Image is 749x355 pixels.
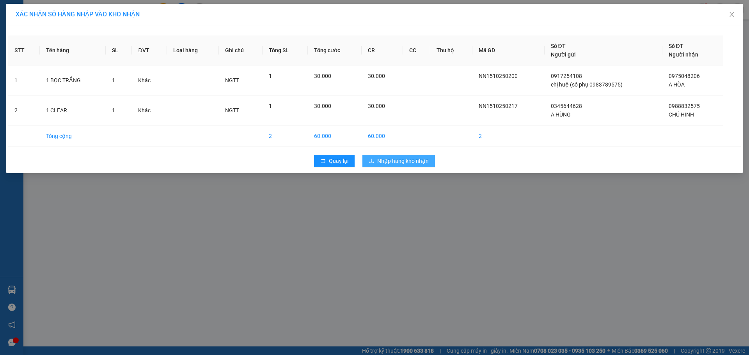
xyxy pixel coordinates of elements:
[314,103,331,109] span: 30.000
[16,11,140,18] span: XÁC NHẬN SỐ HÀNG NHẬP VÀO KHO NHẬN
[40,125,106,147] td: Tổng cộng
[479,73,518,79] span: NN1510250200
[362,155,435,167] button: downloadNhập hàng kho nhận
[368,73,385,79] span: 30.000
[669,103,700,109] span: 0988832575
[669,111,694,118] span: CHÚ HINH
[551,73,582,79] span: 0917254108
[263,35,308,65] th: Tổng SL
[430,35,472,65] th: Thu hộ
[308,125,362,147] td: 60.000
[106,35,132,65] th: SL
[472,35,545,65] th: Mã GD
[8,95,40,125] td: 2
[40,35,106,65] th: Tên hàng
[314,155,355,167] button: rollbackQuay lại
[369,158,374,164] span: download
[112,77,115,83] span: 1
[669,73,700,79] span: 0975048206
[551,51,576,58] span: Người gửi
[263,125,308,147] td: 2
[167,35,219,65] th: Loại hàng
[721,4,743,26] button: Close
[132,65,167,95] td: Khác
[551,81,623,88] span: chị huệ (số phụ 0983789575)
[314,73,331,79] span: 30.000
[362,35,403,65] th: CR
[132,95,167,125] td: Khác
[40,95,106,125] td: 1 CLEAR
[40,65,106,95] td: 1 BỌC TRẮNG
[472,125,545,147] td: 2
[669,81,685,88] span: A HÒA
[479,103,518,109] span: NN1510250217
[403,35,430,65] th: CC
[368,103,385,109] span: 30.000
[112,107,115,113] span: 1
[669,51,698,58] span: Người nhận
[8,35,40,65] th: STT
[132,35,167,65] th: ĐVT
[269,103,272,109] span: 1
[219,35,263,65] th: Ghi chú
[329,157,348,165] span: Quay lại
[377,157,429,165] span: Nhập hàng kho nhận
[551,43,566,49] span: Số ĐT
[729,11,735,18] span: close
[551,111,571,118] span: A HÙNG
[551,103,582,109] span: 0345644628
[669,43,683,49] span: Số ĐT
[8,65,40,95] td: 1
[225,107,239,113] span: NGTT
[308,35,362,65] th: Tổng cước
[320,158,326,164] span: rollback
[225,77,239,83] span: NGTT
[269,73,272,79] span: 1
[362,125,403,147] td: 60.000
